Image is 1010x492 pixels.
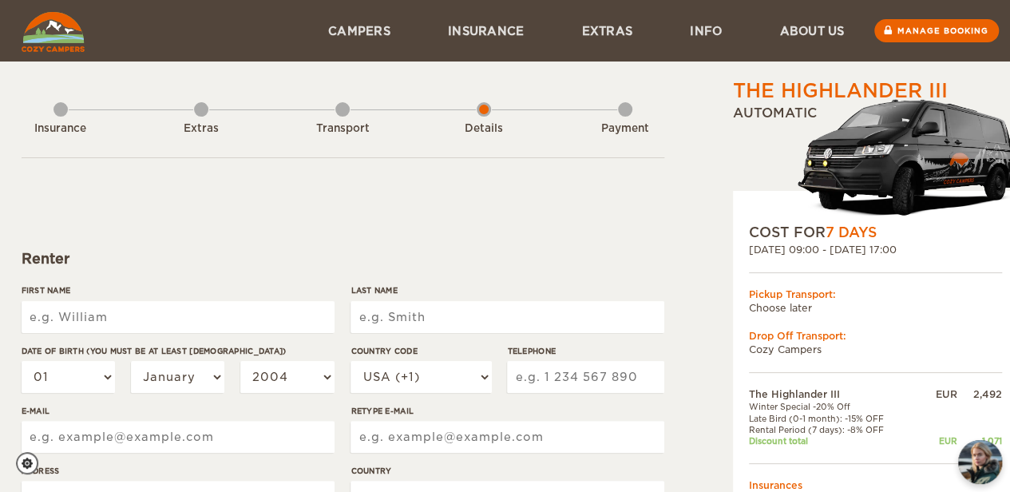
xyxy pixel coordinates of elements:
div: 2,492 [957,387,1002,401]
td: Choose later [749,301,1002,315]
label: Last Name [351,284,663,296]
div: Payment [581,121,669,137]
label: Country Code [351,345,491,357]
div: Drop Off Transport: [749,329,1002,343]
label: First Name [22,284,335,296]
div: EUR [918,387,957,401]
div: -1,071 [957,435,1002,446]
a: Cookie settings [16,452,49,474]
td: Discount total [749,435,919,446]
input: e.g. Smith [351,301,663,333]
input: e.g. example@example.com [351,421,663,453]
div: Transport [299,121,386,137]
a: Manage booking [874,19,999,42]
div: [DATE] 09:00 - [DATE] 17:00 [749,243,1002,256]
td: Rental Period (7 days): -8% OFF [749,424,919,435]
div: Insurance [17,121,105,137]
div: Extras [157,121,245,137]
label: Address [22,465,335,477]
label: Retype E-mail [351,405,663,417]
input: e.g. 1 234 567 890 [507,361,663,393]
td: Winter Special -20% Off [749,401,919,412]
div: COST FOR [749,223,1002,242]
label: Telephone [507,345,663,357]
img: Cozy Campers [22,12,85,52]
div: The Highlander III [733,77,948,105]
label: Country [351,465,663,477]
div: Pickup Transport: [749,288,1002,301]
label: Date of birth (You must be at least [DEMOGRAPHIC_DATA]) [22,345,335,357]
input: e.g. William [22,301,335,333]
div: Renter [22,249,664,268]
div: Details [440,121,528,137]
div: EUR [918,435,957,446]
td: Cozy Campers [749,343,1002,356]
button: chat-button [958,440,1002,484]
td: Insurances [749,478,1002,492]
td: Late Bird (0-1 month): -15% OFF [749,413,919,424]
span: 7 Days [826,224,877,240]
td: The Highlander III [749,387,919,401]
input: e.g. example@example.com [22,421,335,453]
label: E-mail [22,405,335,417]
img: Freyja at Cozy Campers [958,440,1002,484]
